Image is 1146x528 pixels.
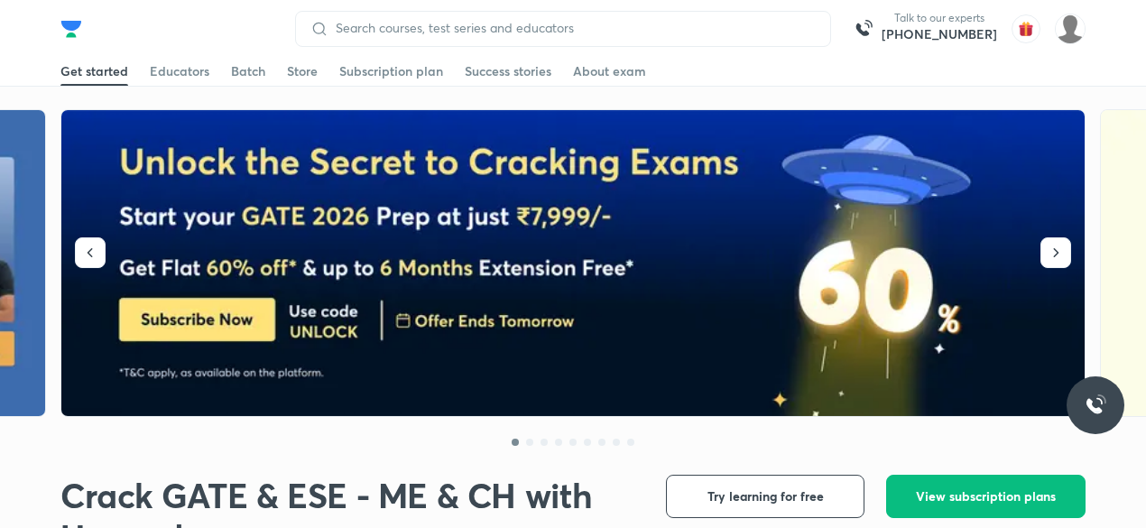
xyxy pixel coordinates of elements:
[339,62,443,80] div: Subscription plan
[328,21,816,35] input: Search courses, test series and educators
[707,487,824,505] span: Try learning for free
[886,475,1086,518] button: View subscription plans
[150,62,209,80] div: Educators
[573,62,646,80] div: About exam
[60,18,82,40] img: Company Logo
[916,487,1056,505] span: View subscription plans
[882,11,997,25] p: Talk to our experts
[1012,14,1040,43] img: avatar
[287,57,318,86] a: Store
[573,57,646,86] a: About exam
[231,62,265,80] div: Batch
[846,11,882,47] img: call-us
[666,475,864,518] button: Try learning for free
[465,57,551,86] a: Success stories
[231,57,265,86] a: Batch
[465,62,551,80] div: Success stories
[1085,394,1106,416] img: ttu
[60,57,128,86] a: Get started
[882,25,997,43] a: [PHONE_NUMBER]
[1055,14,1086,44] img: Gungun
[60,62,128,80] div: Get started
[287,62,318,80] div: Store
[150,57,209,86] a: Educators
[339,57,443,86] a: Subscription plan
